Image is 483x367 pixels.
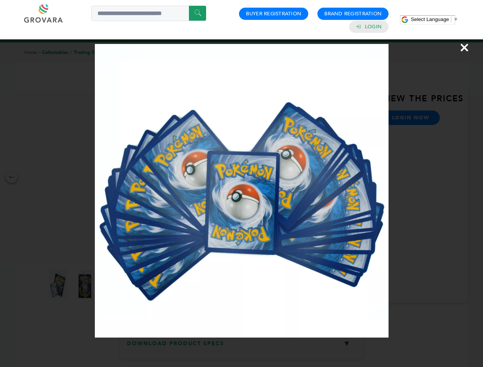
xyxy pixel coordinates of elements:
a: Brand Registration [324,10,382,17]
a: Select Language​ [411,16,458,22]
img: Image Preview [95,44,389,338]
span: Select Language [411,16,449,22]
span: ▼ [453,16,458,22]
a: Buyer Registration [246,10,301,17]
a: Login [365,23,382,30]
span: × [459,37,470,58]
input: Search a product or brand... [91,6,206,21]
